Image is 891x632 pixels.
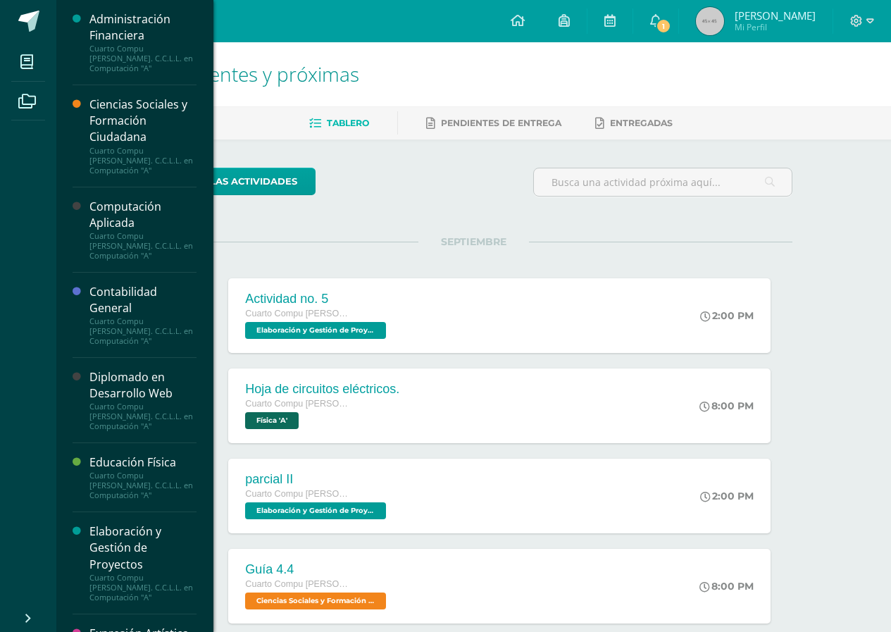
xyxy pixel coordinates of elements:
[89,11,197,44] div: Administración Financiera
[89,369,197,402] div: Diplomado en Desarrollo Web
[89,231,197,261] div: Cuarto Compu [PERSON_NAME]. C.C.L.L. en Computación "A"
[245,472,390,487] div: parcial II
[89,146,197,175] div: Cuarto Compu [PERSON_NAME]. C.C.L.L. en Computación "A"
[245,309,351,318] span: Cuarto Compu [PERSON_NAME]. C.C.L.L. en Computación
[418,235,529,248] span: SEPTIEMBRE
[89,573,197,602] div: Cuarto Compu [PERSON_NAME]. C.C.L.L. en Computación "A"
[245,382,399,397] div: Hoja de circuitos eléctricos.
[89,471,197,500] div: Cuarto Compu [PERSON_NAME]. C.C.L.L. en Computación "A"
[89,523,197,572] div: Elaboración y Gestión de Proyectos
[245,489,351,499] span: Cuarto Compu [PERSON_NAME]. C.C.L.L. en Computación
[89,454,197,471] div: Educación Física
[426,112,561,135] a: Pendientes de entrega
[245,322,386,339] span: Elaboración y Gestión de Proyectos 'A'
[89,97,197,175] a: Ciencias Sociales y Formación CiudadanaCuarto Compu [PERSON_NAME]. C.C.L.L. en Computación "A"
[89,11,197,73] a: Administración FinancieraCuarto Compu [PERSON_NAME]. C.C.L.L. en Computación "A"
[700,309,754,322] div: 2:00 PM
[245,579,351,589] span: Cuarto Compu [PERSON_NAME]. C.C.L.L. en Computación
[89,523,197,602] a: Elaboración y Gestión de ProyectosCuarto Compu [PERSON_NAME]. C.C.L.L. en Computación "A"
[155,168,316,195] a: todas las Actividades
[245,399,351,409] span: Cuarto Compu [PERSON_NAME]. C.C.L.L. en Computación
[700,490,754,502] div: 2:00 PM
[610,118,673,128] span: Entregadas
[245,292,390,306] div: Actividad no. 5
[89,316,197,346] div: Cuarto Compu [PERSON_NAME]. C.C.L.L. en Computación "A"
[327,118,369,128] span: Tablero
[696,7,724,35] img: 45x45
[245,412,299,429] span: Física 'A'
[699,580,754,593] div: 8:00 PM
[89,454,197,500] a: Educación FísicaCuarto Compu [PERSON_NAME]. C.C.L.L. en Computación "A"
[89,199,197,261] a: Computación AplicadaCuarto Compu [PERSON_NAME]. C.C.L.L. en Computación "A"
[735,8,816,23] span: [PERSON_NAME]
[89,97,197,145] div: Ciencias Sociales y Formación Ciudadana
[245,593,386,609] span: Ciencias Sociales y Formación Ciudadana 'A'
[89,199,197,231] div: Computación Aplicada
[89,402,197,431] div: Cuarto Compu [PERSON_NAME]. C.C.L.L. en Computación "A"
[699,399,754,412] div: 8:00 PM
[89,284,197,346] a: Contabilidad GeneralCuarto Compu [PERSON_NAME]. C.C.L.L. en Computación "A"
[89,369,197,431] a: Diplomado en Desarrollo WebCuarto Compu [PERSON_NAME]. C.C.L.L. en Computación "A"
[656,18,671,34] span: 1
[245,562,390,577] div: Guía 4.4
[595,112,673,135] a: Entregadas
[89,284,197,316] div: Contabilidad General
[309,112,369,135] a: Tablero
[441,118,561,128] span: Pendientes de entrega
[73,61,359,87] span: Actividades recientes y próximas
[245,502,386,519] span: Elaboración y Gestión de Proyectos 'A'
[735,21,816,33] span: Mi Perfil
[89,44,197,73] div: Cuarto Compu [PERSON_NAME]. C.C.L.L. en Computación "A"
[534,168,792,196] input: Busca una actividad próxima aquí...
